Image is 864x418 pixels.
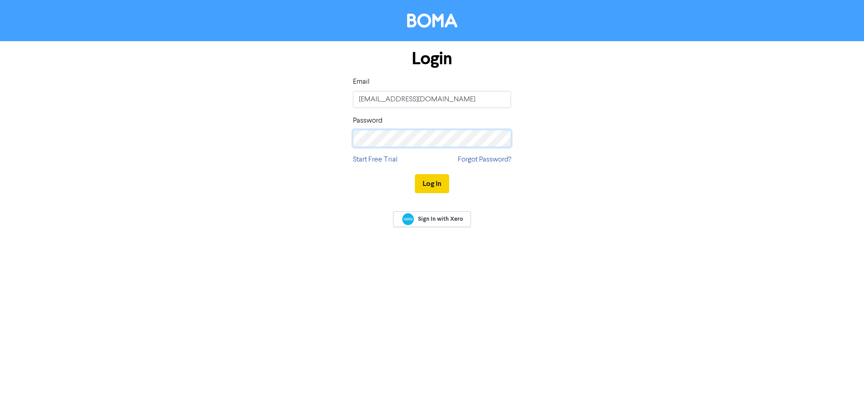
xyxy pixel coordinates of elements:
[353,48,511,69] h1: Login
[819,375,864,418] iframe: Chat Widget
[353,76,370,87] label: Email
[458,154,511,165] a: Forgot Password?
[393,211,471,227] a: Sign In with Xero
[353,154,398,165] a: Start Free Trial
[402,213,414,225] img: Xero logo
[418,215,463,223] span: Sign In with Xero
[407,14,457,28] img: BOMA Logo
[415,174,449,193] button: Log In
[353,115,382,126] label: Password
